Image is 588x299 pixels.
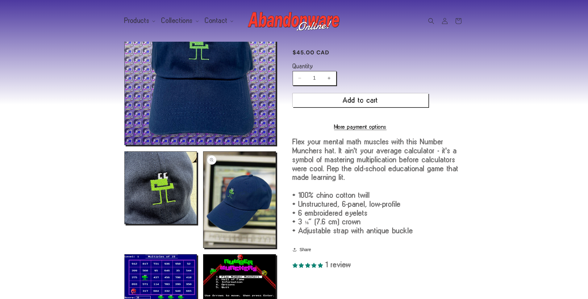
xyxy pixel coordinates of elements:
span: Contact [205,18,227,23]
label: Quantity [293,63,428,69]
div: Flex your mental math muscles with this Number Munchers hat. It ain't your average calculator - i... [293,137,464,235]
summary: Contact [201,14,236,27]
summary: Search [424,14,438,28]
span: $45.00 CAD [293,48,330,57]
summary: Products [121,14,158,27]
button: Add to cart [293,93,428,107]
button: Share [293,243,313,256]
a: More payment options [293,124,428,129]
span: 5.00 stars [293,260,326,268]
span: 1 review [326,260,351,268]
span: Collections [161,18,193,23]
img: Abandonware [248,9,340,33]
span: Products [124,18,150,23]
a: Abandonware [245,6,343,36]
h1: Number Munchers Hat [293,9,464,43]
summary: Collections [158,14,201,27]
